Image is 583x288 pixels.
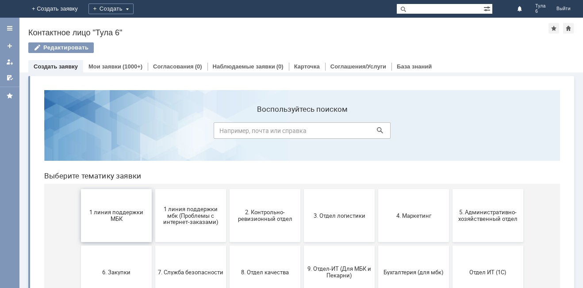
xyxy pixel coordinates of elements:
button: Отдел-ИТ (Офис) [118,219,189,272]
div: (1000+) [123,63,142,70]
span: Расширенный поиск [483,4,492,12]
span: 7. Служба безопасности [121,186,186,192]
button: Франчайзинг [267,219,338,272]
button: 4. Маркетинг [341,106,412,159]
a: Соглашения/Услуги [330,63,386,70]
input: Например, почта или справка [176,39,353,56]
span: Франчайзинг [269,242,335,249]
span: 6. Закупки [46,186,112,192]
button: Бухгалтерия (для мбк) [341,163,412,216]
button: Финансовый отдел [192,219,263,272]
span: Отдел ИТ (1С) [418,186,483,192]
span: 2. Контрольно-ревизионный отдел [195,126,261,139]
label: Воспользуйтесь поиском [176,22,353,30]
span: [PERSON_NAME]. Услуги ИТ для МБК (оформляет L1) [418,235,483,255]
button: 2. Контрольно-ревизионный отдел [192,106,263,159]
button: 5. Административно-хозяйственный отдел [415,106,486,159]
a: Мои заявки [3,55,17,69]
div: Создать [88,4,134,14]
span: Отдел-ИТ (Офис) [121,242,186,249]
button: 1 линия поддержки МБК [44,106,115,159]
span: Финансовый отдел [195,242,261,249]
button: [PERSON_NAME]. Услуги ИТ для МБК (оформляет L1) [415,219,486,272]
div: (0) [195,63,202,70]
button: 9. Отдел-ИТ (Для МБК и Пекарни) [267,163,338,216]
a: Создать заявку [34,63,78,70]
span: Тула [535,4,546,9]
span: 3. Отдел логистики [269,129,335,136]
span: 1 линия поддержки МБК [46,126,112,139]
div: Сделать домашней страницей [563,23,574,34]
button: 8. Отдел качества [192,163,263,216]
button: 3. Отдел логистики [267,106,338,159]
span: 5. Административно-хозяйственный отдел [418,126,483,139]
div: Контактное лицо "Тула 6" [28,28,548,37]
span: 9. Отдел-ИТ (Для МБК и Пекарни) [269,182,335,196]
a: Мои согласования [3,71,17,85]
button: Отдел ИТ (1С) [415,163,486,216]
button: 7. Служба безопасности [118,163,189,216]
div: (0) [276,63,284,70]
span: 6 [535,9,546,14]
span: Это соглашение не активно! [344,239,409,252]
div: Добавить в избранное [548,23,559,34]
span: Бухгалтерия (для мбк) [344,186,409,192]
span: 1 линия поддержки мбк (Проблемы с интернет-заказами) [121,122,186,142]
span: 8. Отдел качества [195,186,261,192]
button: Это соглашение не активно! [341,219,412,272]
span: 4. Маркетинг [344,129,409,136]
a: Создать заявку [3,39,17,53]
button: 6. Закупки [44,163,115,216]
header: Выберите тематику заявки [7,88,523,97]
a: База знаний [397,63,432,70]
a: Наблюдаемые заявки [213,63,275,70]
a: Карточка [294,63,320,70]
button: 1 линия поддержки мбк (Проблемы с интернет-заказами) [118,106,189,159]
a: Согласования [153,63,194,70]
a: Мои заявки [88,63,121,70]
span: Отдел-ИТ (Битрикс24 и CRM) [46,239,112,252]
button: Отдел-ИТ (Битрикс24 и CRM) [44,219,115,272]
